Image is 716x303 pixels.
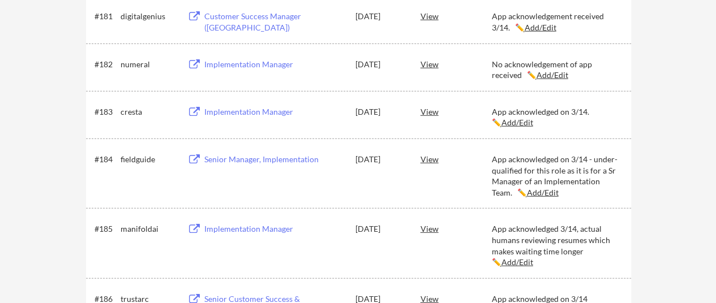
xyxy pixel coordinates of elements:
div: View [421,54,492,74]
div: Implementation Manager [204,59,345,70]
div: Implementation Manager [204,106,345,118]
div: Implementation Manager [204,223,345,235]
div: View [421,149,492,169]
div: #185 [95,223,117,235]
div: View [421,101,492,122]
div: numeral [121,59,177,70]
div: [DATE] [355,154,405,165]
div: #184 [95,154,117,165]
div: No acknowledgement of app received ✏️ [492,59,621,81]
div: [DATE] [355,59,405,70]
u: Add/Edit [501,118,533,127]
u: Add/Edit [501,257,533,267]
div: [DATE] [355,11,405,22]
div: fieldguide [121,154,177,165]
div: #183 [95,106,117,118]
div: [DATE] [355,223,405,235]
div: App acknowledgement received 3/14. ✏️ [492,11,621,33]
div: #181 [95,11,117,22]
u: Add/Edit [525,23,556,32]
div: App acknowledged on 3/14 - under-qualified for this role as it is for a Sr Manager of an Implemen... [492,154,621,198]
div: cresta [121,106,177,118]
div: App acknowledged on 3/14. ✏️ [492,106,621,128]
div: #182 [95,59,117,70]
div: Senior Manager, Implementation [204,154,345,165]
div: manifoldai [121,223,177,235]
div: View [421,218,492,239]
u: Add/Edit [527,188,559,197]
div: View [421,6,492,26]
div: App acknowledged 3/14, actual humans reviewing resumes which makes waiting time longer ✏️ [492,223,621,267]
div: digitalgenius [121,11,177,22]
div: Customer Success Manager ([GEOGRAPHIC_DATA]) [204,11,345,33]
div: [DATE] [355,106,405,118]
u: Add/Edit [537,70,568,80]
